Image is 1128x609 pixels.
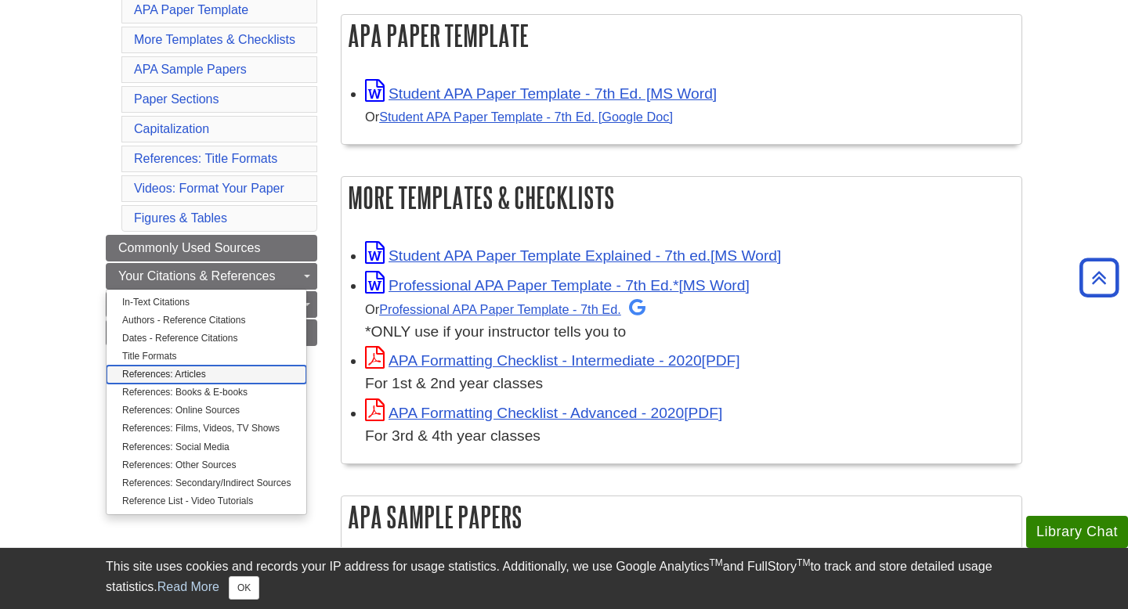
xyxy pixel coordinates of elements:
a: Link opens in new window [365,405,722,421]
a: Authors - Reference Citations [107,312,306,330]
a: References: Other Sources [107,456,306,474]
a: References: Secondary/Indirect Sources [107,474,306,492]
a: APA Paper Template [134,3,248,16]
h2: APA Paper Template [342,15,1021,56]
div: This site uses cookies and records your IP address for usage statistics. Additionally, we use Goo... [106,557,1022,600]
a: More Templates & Checklists [134,33,295,46]
a: References: Online Sources [107,402,306,420]
a: Paper Sections [134,92,219,106]
a: Professional APA Paper Template - 7th Ed. [379,302,645,316]
a: Reference List - Video Tutorials [107,492,306,510]
a: Capitalization [134,122,209,135]
a: Title Formats [107,348,306,366]
span: Your Citations & References [118,269,275,283]
a: Link opens in new window [365,85,717,102]
h2: More Templates & Checklists [342,177,1021,218]
a: Link opens in new window [365,247,781,264]
a: Your Citations & References [106,263,317,290]
div: *ONLY use if your instructor tells you to [365,297,1014,344]
button: Library Chat [1026,516,1128,548]
a: Commonly Used Sources [106,235,317,261]
div: For 3rd & 4th year classes [365,425,1014,448]
span: Commonly Used Sources [118,241,260,254]
a: In-Text Citations [107,294,306,312]
sup: TM [709,557,722,568]
a: APA Sample Papers [134,63,247,76]
small: Or [365,302,645,316]
h2: APA Sample Papers [342,496,1021,538]
a: Link opens in new window [365,277,750,294]
a: Back to Top [1074,267,1124,288]
a: References: Articles [107,366,306,384]
a: Student APA Paper Template - 7th Ed. [Google Doc] [379,110,673,124]
a: Dates - Reference Citations [107,330,306,348]
a: Link opens in new window [365,352,740,369]
small: Or [365,110,673,124]
a: Read More [157,580,219,593]
button: Close [229,576,259,600]
sup: TM [797,557,810,568]
a: References: Title Formats [134,152,277,165]
a: Videos: Format Your Paper [134,182,284,195]
a: References: Books & E-books [107,384,306,402]
a: References: Films, Videos, TV Shows [107,420,306,438]
a: References: Social Media [107,438,306,456]
a: Figures & Tables [134,211,227,225]
div: For 1st & 2nd year classes [365,373,1014,395]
